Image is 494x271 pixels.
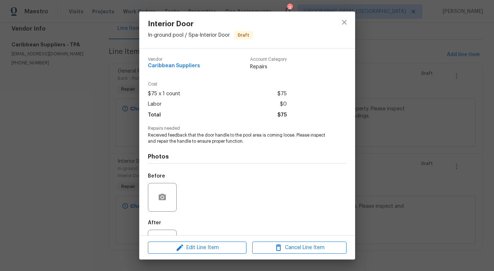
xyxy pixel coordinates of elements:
span: Repairs [250,63,287,70]
span: $75 [277,110,287,120]
span: Interior Door [148,20,253,28]
span: Caribbean Suppliers [148,63,200,69]
button: Cancel Line Item [252,242,346,254]
span: Repairs needed [148,126,346,131]
span: Cancel Line Item [254,243,344,252]
span: Account Category [250,57,287,62]
span: Vendor [148,57,200,62]
span: $75 x 1 count [148,89,180,99]
span: $0 [280,99,287,110]
div: 3 [287,4,292,12]
h5: After [148,220,161,225]
span: In-ground pool / Spa - Interior Door [148,33,230,38]
span: Draft [235,32,252,39]
h4: Photos [148,153,346,160]
span: Received feedback that the door handle to the pool area is coming loose. Please inspect and repai... [148,132,327,144]
span: $75 [277,89,287,99]
span: Cost [148,82,287,87]
span: Labor [148,99,162,110]
button: Edit Line Item [148,242,246,254]
button: close [336,14,353,31]
span: Edit Line Item [150,243,244,252]
span: Total [148,110,161,120]
h5: Before [148,174,165,179]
